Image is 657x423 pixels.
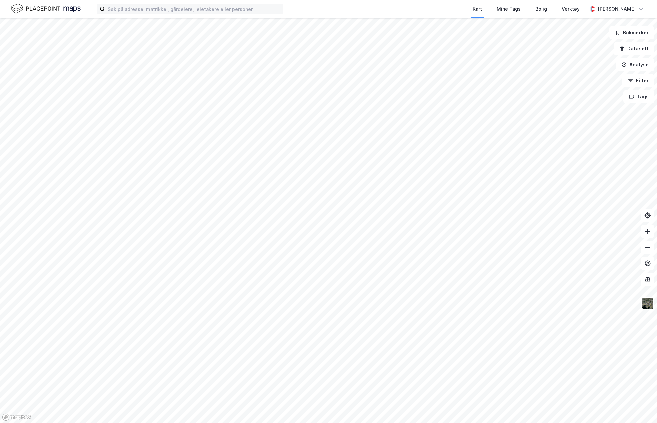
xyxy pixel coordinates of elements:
[562,5,580,13] div: Verktøy
[624,391,657,423] div: Kontrollprogram for chat
[497,5,521,13] div: Mine Tags
[624,391,657,423] iframe: Chat Widget
[598,5,636,13] div: [PERSON_NAME]
[11,3,81,15] img: logo.f888ab2527a4732fd821a326f86c7f29.svg
[105,4,283,14] input: Søk på adresse, matrikkel, gårdeiere, leietakere eller personer
[535,5,547,13] div: Bolig
[473,5,482,13] div: Kart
